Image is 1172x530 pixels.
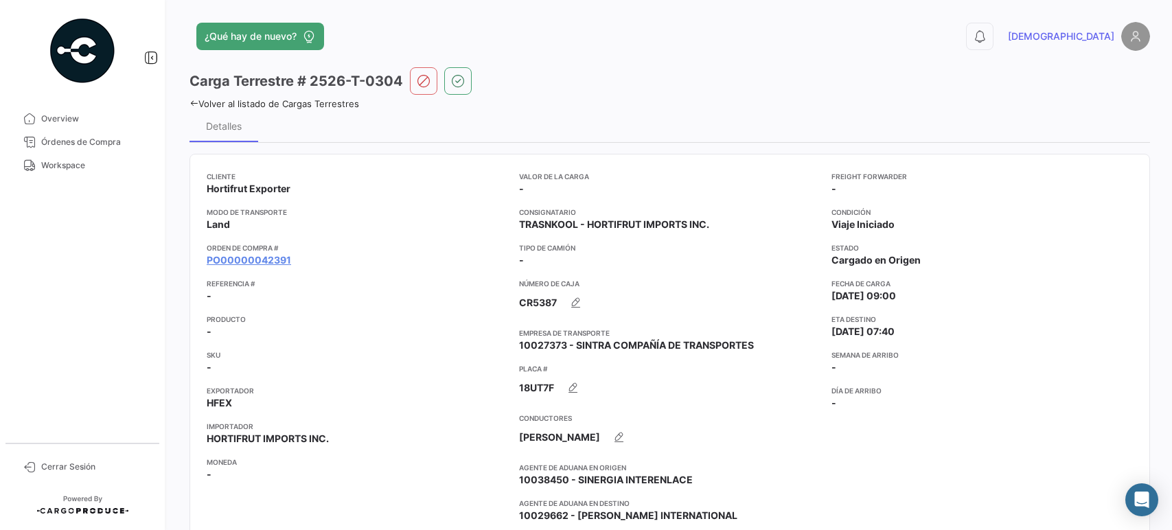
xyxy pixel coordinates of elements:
app-card-info-title: Agente de Aduana en Destino [519,498,820,509]
span: - [207,289,211,303]
app-card-info-title: Semana de Arribo [831,349,1133,360]
app-card-info-title: Importador [207,421,508,432]
app-card-info-title: Número de Caja [519,278,820,289]
span: [DEMOGRAPHIC_DATA] [1008,30,1114,43]
app-card-info-title: Referencia # [207,278,508,289]
span: 10038450 - SINERGIA INTERENLACE [519,473,693,487]
app-card-info-title: SKU [207,349,508,360]
app-card-info-title: Freight Forwarder [831,171,1133,182]
span: TRASNKOOL - HORTIFRUT IMPORTS INC. [519,218,709,231]
app-card-info-title: Modo de Transporte [207,207,508,218]
span: Viaje Iniciado [831,218,895,231]
h3: Carga Terrestre # 2526-T-0304 [189,71,403,91]
app-card-info-title: Valor de la Carga [519,171,820,182]
span: [DATE] 07:40 [831,325,895,338]
app-card-info-title: Fecha de carga [831,278,1133,289]
img: placeholder-user.png [1121,22,1150,51]
app-card-info-title: Exportador [207,385,508,396]
span: - [831,396,836,410]
span: CR5387 [519,296,557,310]
span: 18UT7F [519,381,554,395]
div: Abrir Intercom Messenger [1125,483,1158,516]
span: - [831,360,836,374]
a: Volver al listado de Cargas Terrestres [189,98,359,109]
span: Hortifrut Exporter [207,182,290,196]
app-card-info-title: Empresa de Transporte [519,327,820,338]
app-card-info-title: Agente de Aduana en Origen [519,462,820,473]
div: Detalles [206,120,242,132]
span: 10029662 - [PERSON_NAME] INTERNATIONAL [519,509,737,522]
app-card-info-title: Conductores [519,413,820,424]
app-card-info-title: Producto [207,314,508,325]
a: Órdenes de Compra [11,130,154,154]
app-card-info-title: Cliente [207,171,508,182]
span: HORTIFRUT IMPORTS INC. [207,432,329,446]
span: 10027373 - SINTRA COMPAÑÍA DE TRANSPORTES [519,338,754,352]
app-card-info-title: Orden de Compra # [207,242,508,253]
span: - [207,325,211,338]
span: [PERSON_NAME] [519,430,600,444]
span: Workspace [41,159,148,172]
app-card-info-title: Día de Arribo [831,385,1133,396]
span: Land [207,218,230,231]
span: Cargado en Origen [831,253,921,267]
app-card-info-title: Tipo de Camión [519,242,820,253]
span: Overview [41,113,148,125]
img: powered-by.png [48,16,117,85]
app-card-info-title: Consignatario [519,207,820,218]
a: Overview [11,107,154,130]
app-card-info-title: Placa # [519,363,820,374]
span: - [207,360,211,374]
span: [DATE] 09:00 [831,289,896,303]
a: PO00000042391 [207,253,291,267]
app-card-info-title: Condición [831,207,1133,218]
button: ¿Qué hay de nuevo? [196,23,324,50]
app-card-info-title: Estado [831,242,1133,253]
span: Órdenes de Compra [41,136,148,148]
span: - [207,468,211,481]
span: HFEX [207,396,232,410]
a: Workspace [11,154,154,177]
span: - [831,182,836,196]
span: - [519,182,524,196]
span: - [519,253,524,267]
app-card-info-title: Moneda [207,457,508,468]
span: ¿Qué hay de nuevo? [205,30,297,43]
span: Cerrar Sesión [41,461,148,473]
app-card-info-title: ETA Destino [831,314,1133,325]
